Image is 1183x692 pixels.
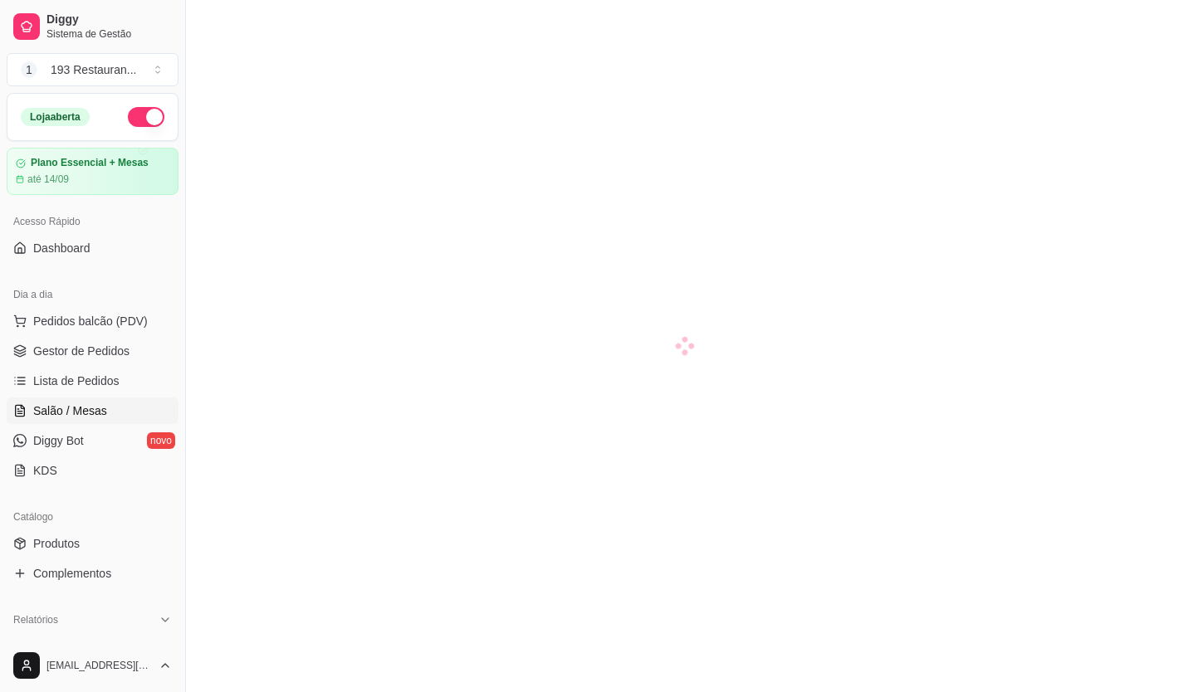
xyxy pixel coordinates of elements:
span: Lista de Pedidos [33,373,120,389]
article: até 14/09 [27,173,69,186]
span: Sistema de Gestão [46,27,172,41]
span: Relatórios [13,613,58,626]
a: Gestor de Pedidos [7,338,178,364]
a: Produtos [7,530,178,557]
a: Lista de Pedidos [7,368,178,394]
a: Diggy Botnovo [7,427,178,454]
a: KDS [7,457,178,484]
div: Acesso Rápido [7,208,178,235]
button: Alterar Status [128,107,164,127]
div: Catálogo [7,504,178,530]
a: Dashboard [7,235,178,261]
a: DiggySistema de Gestão [7,7,178,46]
span: Gestor de Pedidos [33,343,130,359]
article: Plano Essencial + Mesas [31,157,149,169]
button: Select a team [7,53,178,86]
a: Plano Essencial + Mesasaté 14/09 [7,148,178,195]
span: Dashboard [33,240,90,256]
span: KDS [33,462,57,479]
div: Loja aberta [21,108,90,126]
span: Produtos [33,535,80,552]
div: Dia a dia [7,281,178,308]
div: 193 Restauran ... [51,61,137,78]
span: Salão / Mesas [33,402,107,419]
span: 1 [21,61,37,78]
a: Relatórios de vendas [7,633,178,660]
span: Diggy [46,12,172,27]
a: Complementos [7,560,178,587]
span: Pedidos balcão (PDV) [33,313,148,329]
a: Salão / Mesas [7,397,178,424]
span: Complementos [33,565,111,582]
span: [EMAIL_ADDRESS][DOMAIN_NAME] [46,659,152,672]
span: Relatórios de vendas [33,638,143,655]
button: Pedidos balcão (PDV) [7,308,178,334]
button: [EMAIL_ADDRESS][DOMAIN_NAME] [7,646,178,685]
span: Diggy Bot [33,432,84,449]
